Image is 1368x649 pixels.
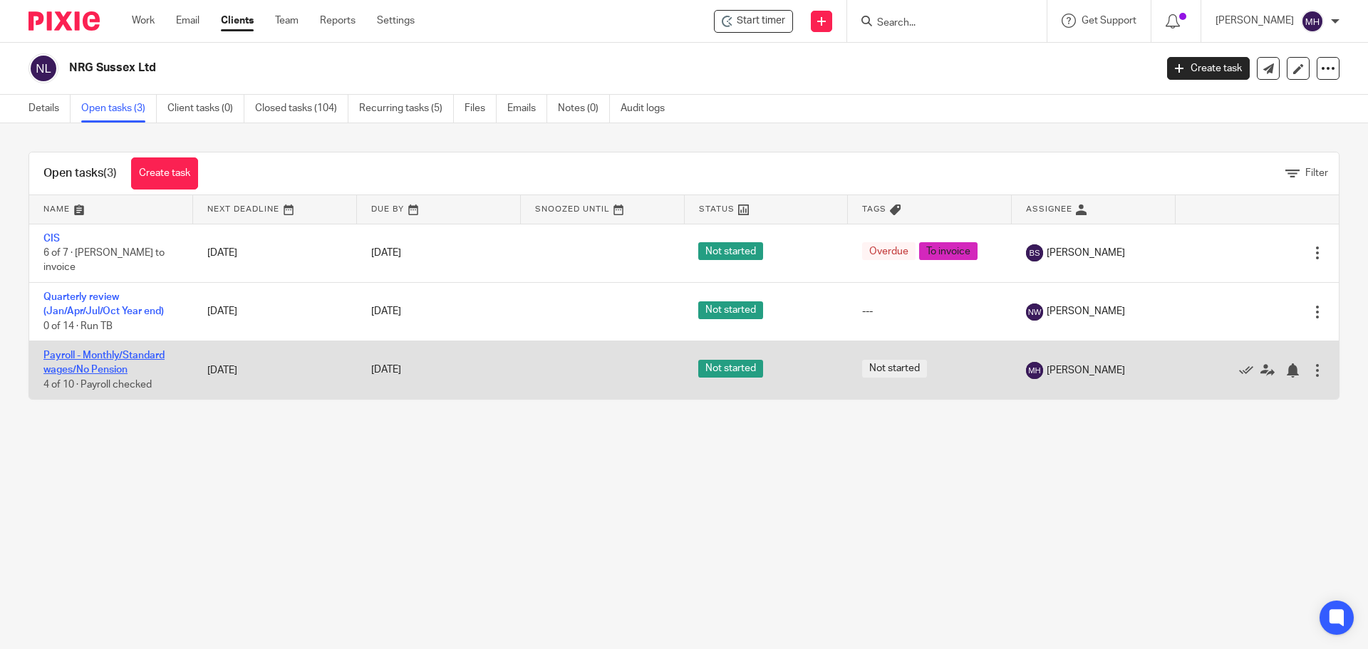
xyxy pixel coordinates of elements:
[1305,168,1328,178] span: Filter
[698,301,763,319] span: Not started
[698,242,763,260] span: Not started
[43,248,165,273] span: 6 of 7 · [PERSON_NAME] to invoice
[43,321,113,331] span: 0 of 14 · Run TB
[535,205,610,213] span: Snoozed Until
[69,61,931,76] h2: NRG Sussex Ltd
[1167,57,1250,80] a: Create task
[359,95,454,123] a: Recurring tasks (5)
[371,307,401,317] span: [DATE]
[1047,304,1125,318] span: [PERSON_NAME]
[465,95,497,123] a: Files
[28,95,71,123] a: Details
[28,11,100,31] img: Pixie
[698,360,763,378] span: Not started
[176,14,199,28] a: Email
[862,205,886,213] span: Tags
[558,95,610,123] a: Notes (0)
[193,341,357,400] td: [DATE]
[699,205,735,213] span: Status
[862,360,927,378] span: Not started
[1026,244,1043,261] img: svg%3E
[1301,10,1324,33] img: svg%3E
[43,292,164,316] a: Quarterly review (Jan/Apr/Jul/Oct Year end)
[81,95,157,123] a: Open tasks (3)
[1216,14,1294,28] p: [PERSON_NAME]
[1047,363,1125,378] span: [PERSON_NAME]
[221,14,254,28] a: Clients
[876,17,1004,30] input: Search
[1239,363,1260,378] a: Mark as done
[103,167,117,179] span: (3)
[507,95,547,123] a: Emails
[862,242,916,260] span: Overdue
[714,10,793,33] div: NRG Sussex Ltd
[1026,362,1043,379] img: svg%3E
[193,282,357,341] td: [DATE]
[43,234,60,244] a: CIS
[43,351,165,375] a: Payroll - Monthly/Standard wages/No Pension
[737,14,785,28] span: Start timer
[275,14,299,28] a: Team
[377,14,415,28] a: Settings
[1047,246,1125,260] span: [PERSON_NAME]
[1026,303,1043,321] img: svg%3E
[371,365,401,375] span: [DATE]
[862,304,997,318] div: ---
[1082,16,1136,26] span: Get Support
[43,166,117,181] h1: Open tasks
[28,53,58,83] img: svg%3E
[167,95,244,123] a: Client tasks (0)
[371,248,401,258] span: [DATE]
[193,224,357,282] td: [DATE]
[131,157,198,189] a: Create task
[43,380,152,390] span: 4 of 10 · Payroll checked
[919,242,978,260] span: To invoice
[621,95,675,123] a: Audit logs
[320,14,356,28] a: Reports
[132,14,155,28] a: Work
[255,95,348,123] a: Closed tasks (104)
